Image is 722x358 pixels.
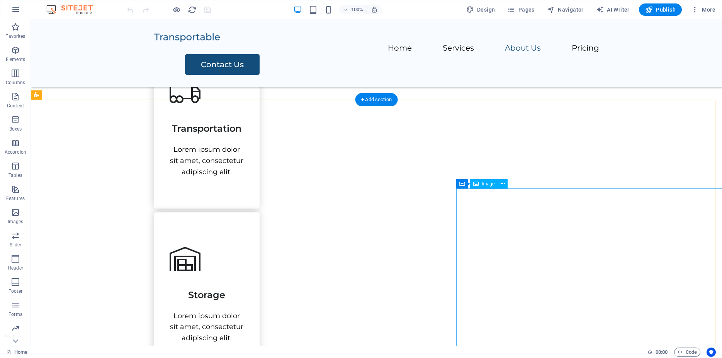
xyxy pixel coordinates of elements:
span: Navigator [547,6,584,14]
span: Code [678,348,697,357]
span: 00 00 [656,348,668,357]
a: Click to cancel selection. Double-click to open Pages [6,348,27,357]
i: On resize automatically adjust zoom level to fit chosen device. [371,6,378,13]
button: More [688,3,719,16]
div: + Add section [355,93,398,106]
p: Tables [8,172,22,178]
button: Code [674,348,700,357]
span: Publish [645,6,676,14]
p: Footer [8,288,22,294]
span: Image [482,182,494,186]
i: Reload page [188,5,197,14]
p: Content [7,103,24,109]
p: Elements [6,56,25,63]
button: Click here to leave preview mode and continue editing [172,5,181,14]
p: Header [8,265,23,271]
div: Design (Ctrl+Alt+Y) [463,3,498,16]
p: Accordion [5,149,26,155]
button: AI Writer [593,3,633,16]
p: Columns [6,80,25,86]
button: Navigator [544,3,587,16]
p: Features [6,195,25,202]
h6: Session time [647,348,668,357]
span: : [661,349,662,355]
span: AI Writer [596,6,630,14]
button: Usercentrics [707,348,716,357]
button: reload [187,5,197,14]
button: Pages [504,3,537,16]
p: Slider [10,242,22,248]
h6: 100% [351,5,363,14]
p: Marketing [5,334,26,341]
p: Boxes [9,126,22,132]
p: Images [8,219,24,225]
span: More [691,6,715,14]
span: Design [466,6,495,14]
button: Publish [639,3,682,16]
p: Favorites [5,33,25,39]
p: Forms [8,311,22,317]
img: Editor Logo [44,5,102,14]
button: 100% [339,5,367,14]
span: Pages [507,6,534,14]
button: Design [463,3,498,16]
